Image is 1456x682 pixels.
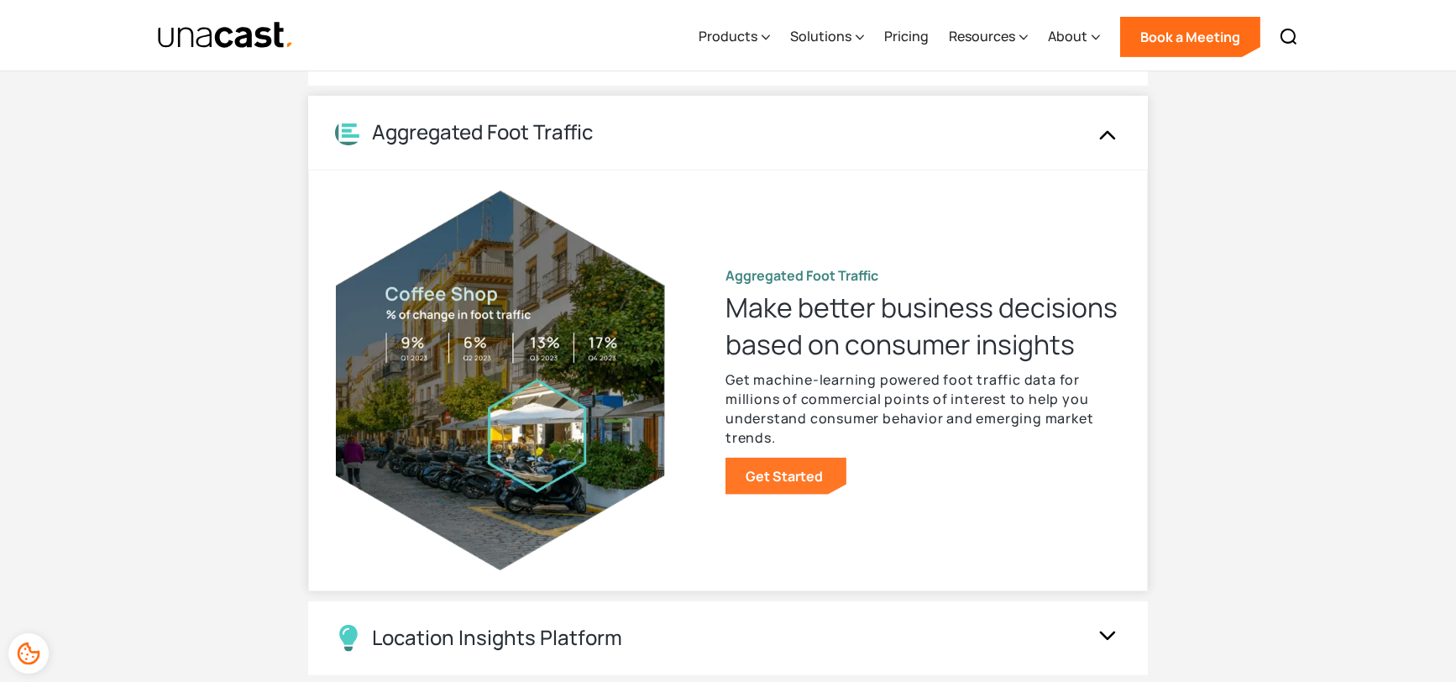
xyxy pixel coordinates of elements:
[336,191,665,571] img: visualization with the image of the city of the Location Analytics
[8,633,49,674] div: Cookie Preferences
[949,3,1028,71] div: Resources
[699,3,770,71] div: Products
[725,266,878,285] strong: Aggregated Foot Traffic
[1048,3,1100,71] div: About
[372,626,622,650] div: Location Insights Platform
[372,120,593,144] div: Aggregated Foot Traffic
[725,289,1120,363] h3: Make better business decisions based on consumer insights
[335,625,362,652] img: Location Insights Platform icon
[1120,17,1260,57] a: Book a Meeting
[884,3,929,71] a: Pricing
[335,120,362,146] img: Location Analytics icon
[725,458,846,495] a: Get Started
[790,3,864,71] div: Solutions
[790,26,851,46] div: Solutions
[1048,26,1087,46] div: About
[725,370,1120,448] p: Get machine-learning powered foot traffic data for millions of commercial points of interest to h...
[949,26,1015,46] div: Resources
[157,21,294,50] img: Unacast text logo
[1279,27,1299,47] img: Search icon
[157,21,294,50] a: home
[699,26,757,46] div: Products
